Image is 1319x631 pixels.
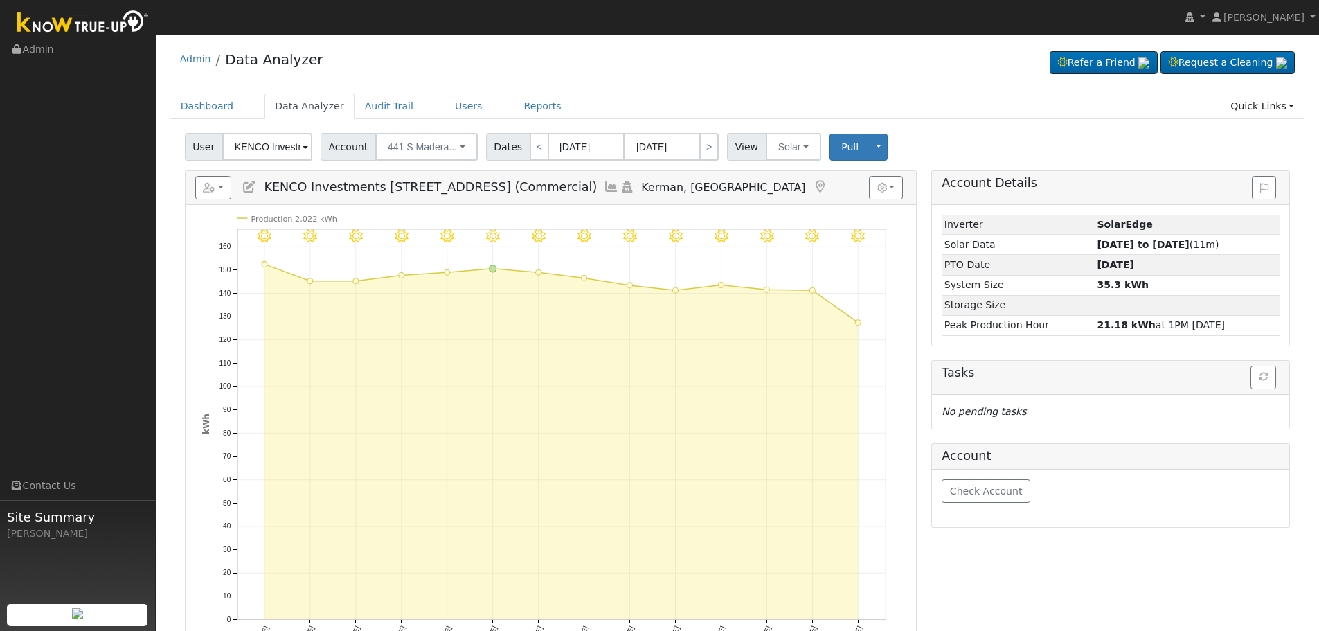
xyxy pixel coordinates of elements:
span: [DATE] [1097,259,1134,270]
td: Inverter [942,215,1095,235]
button: Pull [829,134,870,161]
span: (11m) [1097,239,1219,250]
span: 441 S Madera... [388,141,457,152]
img: retrieve [1138,57,1149,69]
span: KENCO Investments [STREET_ADDRESS] (Commercial) [264,180,597,194]
td: Peak Production Hour [942,315,1095,335]
circle: onclick="" [672,287,678,293]
i: 8/16 - Clear [623,229,637,243]
i: 8/18 - Clear [714,229,728,243]
text: 10 [223,592,231,600]
a: Data Analyzer [225,51,323,68]
span: Kerman, [GEOGRAPHIC_DATA] [641,181,805,194]
text: 0 [226,616,231,623]
td: PTO Date [942,255,1095,275]
input: Select a User [222,133,312,161]
circle: onclick="" [627,283,632,288]
circle: onclick="" [809,287,815,293]
a: Refer a Friend [1050,51,1158,75]
circle: onclick="" [535,269,541,275]
text: 120 [219,336,231,344]
text: 30 [223,546,231,553]
button: Solar [766,133,821,161]
h5: Tasks [942,366,1280,380]
span: Pull [841,141,859,152]
i: 8/13 - Clear [486,229,500,243]
i: 8/19 - Clear [760,229,773,243]
span: Account [321,133,376,161]
div: [PERSON_NAME] [7,526,148,541]
circle: onclick="" [581,276,586,281]
text: 70 [223,453,231,461]
text: 80 [223,429,231,437]
strong: ID: 4423324, authorized: 10/02/24 [1097,219,1152,230]
td: at 1PM [DATE] [1095,315,1280,335]
circle: onclick="" [718,283,724,288]
td: System Size [942,275,1095,295]
text: 130 [219,313,231,321]
a: Edit User (19569) [242,180,257,194]
span: Site Summary [7,508,148,526]
i: 8/20 - Clear [805,229,819,243]
text: 50 [223,499,231,507]
i: 8/10 - Clear [349,229,363,243]
a: Quick Links [1220,94,1304,119]
a: < [530,133,549,161]
span: [PERSON_NAME] [1223,12,1304,23]
td: Storage Size [942,295,1095,315]
button: 441 S Madera... [375,133,478,161]
a: Admin [180,53,211,64]
i: 8/15 - Clear [577,229,591,243]
img: retrieve [72,608,83,619]
a: Data Analyzer [264,94,355,119]
i: 8/09 - Clear [303,229,317,243]
a: Reports [514,94,572,119]
img: Know True-Up [10,8,156,39]
a: Login As (last 01/30/2025 12:44:21 PM) [619,180,634,194]
span: Dates [486,133,530,161]
span: Check Account [950,486,1023,497]
a: Users [445,94,493,119]
a: Audit Trail [355,94,424,119]
circle: onclick="" [262,262,267,267]
strong: [DATE] to [DATE] [1097,239,1189,250]
text: 40 [223,522,231,530]
strong: 21.18 kWh [1097,319,1155,330]
text: kWh [201,414,211,434]
text: Production 2,022 kWh [251,215,337,224]
i: No pending tasks [942,406,1026,417]
span: View [727,133,766,161]
text: 140 [219,290,231,297]
i: 8/12 - Clear [440,229,454,243]
i: 8/21 - MostlyClear [851,229,865,243]
h5: Account Details [942,176,1280,190]
img: retrieve [1276,57,1287,69]
a: Request a Cleaning [1160,51,1295,75]
button: Check Account [942,479,1030,503]
circle: onclick="" [307,278,313,284]
text: 110 [219,359,231,367]
a: > [699,133,719,161]
a: Multi-Series Graph [604,180,619,194]
i: 8/11 - Clear [395,229,409,243]
h5: Account [942,449,991,463]
circle: onclick="" [764,287,769,293]
td: Solar Data [942,235,1095,255]
span: User [185,133,223,161]
text: 90 [223,406,231,414]
circle: onclick="" [399,273,404,278]
circle: onclick="" [445,270,450,276]
button: Refresh [1250,366,1276,389]
circle: onclick="" [489,265,496,272]
text: 100 [219,383,231,391]
text: 60 [223,476,231,483]
a: Dashboard [170,94,244,119]
strong: 35.3 kWh [1097,279,1149,290]
i: 8/17 - Clear [669,229,683,243]
text: 20 [223,569,231,577]
text: 160 [219,243,231,251]
i: 8/14 - Clear [532,229,546,243]
button: Issue History [1252,176,1276,199]
text: 150 [219,266,231,274]
a: Map [813,180,828,194]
